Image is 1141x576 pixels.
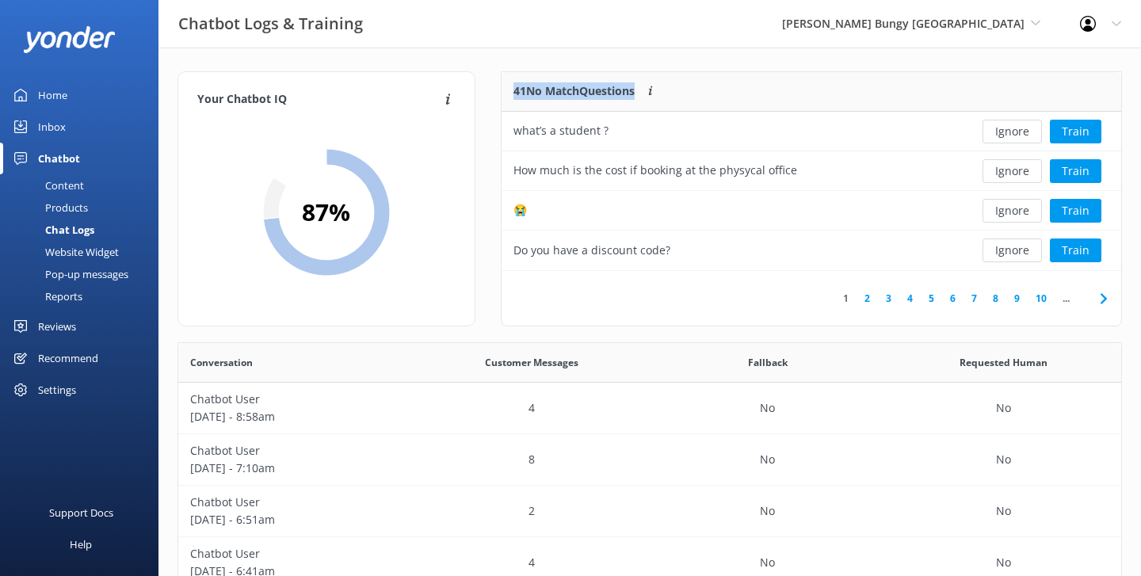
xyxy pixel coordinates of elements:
[1050,199,1101,223] button: Train
[190,408,403,425] p: [DATE] - 8:58am
[748,355,788,370] span: Fallback
[760,554,775,571] p: No
[38,342,98,374] div: Recommend
[502,231,1121,270] div: row
[49,497,113,528] div: Support Docs
[1028,291,1055,306] a: 10
[1050,159,1101,183] button: Train
[178,434,1121,486] div: row
[964,291,985,306] a: 7
[502,112,1121,270] div: grid
[10,219,94,241] div: Chat Logs
[178,11,363,36] h3: Chatbot Logs & Training
[513,162,797,179] div: How much is the cost if booking at the physycal office
[513,122,609,139] div: what’s a student ?
[983,238,1042,262] button: Ignore
[760,451,775,468] p: No
[38,111,66,143] div: Inbox
[10,285,82,307] div: Reports
[10,285,158,307] a: Reports
[38,79,67,111] div: Home
[1055,291,1078,306] span: ...
[782,16,1025,31] span: [PERSON_NAME] Bungy [GEOGRAPHIC_DATA]
[38,374,76,406] div: Settings
[38,143,80,174] div: Chatbot
[190,511,403,528] p: [DATE] - 6:51am
[996,399,1011,417] p: No
[190,355,253,370] span: Conversation
[178,486,1121,537] div: row
[513,242,670,259] div: Do you have a discount code?
[996,451,1011,468] p: No
[1006,291,1028,306] a: 9
[529,554,535,571] p: 4
[502,151,1121,191] div: row
[10,174,84,196] div: Content
[70,528,92,560] div: Help
[10,241,158,263] a: Website Widget
[996,554,1011,571] p: No
[529,502,535,520] p: 2
[996,502,1011,520] p: No
[983,199,1042,223] button: Ignore
[10,241,119,263] div: Website Widget
[1050,238,1101,262] button: Train
[899,291,921,306] a: 4
[10,263,158,285] a: Pop-up messages
[502,191,1121,231] div: row
[190,494,403,511] p: Chatbot User
[190,460,403,477] p: [DATE] - 7:10am
[10,174,158,196] a: Content
[190,442,403,460] p: Chatbot User
[178,383,1121,434] div: row
[760,399,775,417] p: No
[529,399,535,417] p: 4
[878,291,899,306] a: 3
[302,193,350,231] h2: 87 %
[10,196,88,219] div: Products
[835,291,857,306] a: 1
[197,91,441,109] h4: Your Chatbot IQ
[24,26,115,52] img: yonder-white-logo.png
[513,82,635,100] p: 41 No Match Questions
[942,291,964,306] a: 6
[485,355,578,370] span: Customer Messages
[985,291,1006,306] a: 8
[1050,120,1101,143] button: Train
[10,196,158,219] a: Products
[513,201,527,219] div: 😭
[502,112,1121,151] div: row
[760,502,775,520] p: No
[960,355,1048,370] span: Requested Human
[983,120,1042,143] button: Ignore
[10,263,128,285] div: Pop-up messages
[38,311,76,342] div: Reviews
[983,159,1042,183] button: Ignore
[529,451,535,468] p: 8
[10,219,158,241] a: Chat Logs
[857,291,878,306] a: 2
[190,391,403,408] p: Chatbot User
[921,291,942,306] a: 5
[190,545,403,563] p: Chatbot User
